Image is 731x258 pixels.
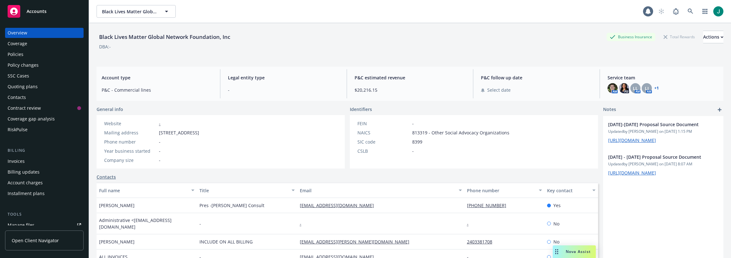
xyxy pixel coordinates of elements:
div: Billing updates [8,167,40,177]
div: Drag to move [553,245,561,258]
div: Contacts [8,92,26,102]
span: Accounts [27,9,47,14]
span: General info [97,106,123,113]
div: Key contact [547,187,589,194]
span: Legal entity type [228,74,339,81]
a: Switch app [699,5,711,18]
span: Black Lives Matter Global Network Foundation, Inc [102,8,157,15]
div: Coverage gap analysis [8,114,55,124]
div: SIC code [357,138,410,145]
div: Title [199,187,288,194]
a: [URL][DOMAIN_NAME] [608,170,656,176]
span: - [159,148,161,154]
div: Overview [8,28,27,38]
a: Coverage gap analysis [5,114,84,124]
div: Year business started [104,148,156,154]
div: Website [104,120,156,127]
a: [URL][DOMAIN_NAME] [608,137,656,143]
div: NAICS [357,129,410,136]
div: Billing [5,147,84,154]
div: Phone number [467,187,535,194]
span: - [199,220,201,227]
div: Black Lives Matter Global Network Foundation, Inc [97,33,233,41]
a: [EMAIL_ADDRESS][DOMAIN_NAME] [300,202,379,208]
span: [STREET_ADDRESS] [159,129,199,136]
div: Policy changes [8,60,39,70]
a: Start snowing [655,5,668,18]
span: Updated by [PERSON_NAME] on [DATE] 1:15 PM [608,129,718,134]
a: Billing updates [5,167,84,177]
span: [PERSON_NAME] [99,202,135,209]
img: photo [608,83,618,93]
span: Updated by [PERSON_NAME] on [DATE] 8:07 AM [608,161,718,167]
a: Accounts [5,3,84,20]
span: 8399 [412,138,422,145]
div: Policies [8,49,23,59]
a: - [467,221,474,227]
button: Nova Assist [553,245,596,258]
span: Select date [487,87,511,93]
button: Key contact [545,183,598,198]
a: Policy changes [5,60,84,70]
div: Quoting plans [8,82,38,92]
div: Invoices [8,156,25,166]
a: Invoices [5,156,84,166]
a: Contacts [5,92,84,102]
a: add [716,106,723,114]
div: RiskPulse [8,125,28,135]
span: Identifiers [350,106,372,113]
a: [EMAIL_ADDRESS][PERSON_NAME][DOMAIN_NAME] [300,239,414,245]
span: [DATE] - [DATE] Proposal Source Document [608,154,702,160]
span: - [228,87,339,93]
span: INCLUDE ON ALL BILLING [199,238,253,245]
div: FEIN [357,120,410,127]
span: Yes [553,202,561,209]
span: Notes [603,106,616,114]
a: - [159,120,161,126]
a: 2403381708 [467,239,497,245]
button: Actions [703,31,723,43]
a: Manage files [5,220,84,230]
div: Business Insurance [607,33,655,41]
div: Mailing address [104,129,156,136]
a: RiskPulse [5,125,84,135]
a: - [300,221,306,227]
span: LI [645,85,649,92]
a: Policies [5,49,84,59]
a: Search [684,5,697,18]
span: - [159,138,161,145]
a: [PHONE_NUMBER] [467,202,511,208]
button: Title [197,183,297,198]
span: [PERSON_NAME] [99,238,135,245]
div: DBA: - [99,43,111,50]
span: LL [633,85,638,92]
div: CSLB [357,148,410,154]
div: Coverage [8,39,27,49]
div: SSC Cases [8,71,29,81]
a: Report a Bug [670,5,682,18]
a: Overview [5,28,84,38]
span: Open Client Navigator [12,237,59,244]
div: Account charges [8,178,43,188]
span: - [159,157,161,163]
span: P&C - Commercial lines [102,87,212,93]
a: Coverage [5,39,84,49]
div: Email [300,187,455,194]
img: photo [713,6,723,16]
div: [DATE]-[DATE] Proposal Source DocumentUpdatedby [PERSON_NAME] on [DATE] 1:15 PM[URL][DOMAIN_NAME] [603,116,723,149]
span: - [412,120,414,127]
span: Account type [102,74,212,81]
a: +1 [654,86,659,90]
button: Phone number [464,183,545,198]
img: photo [619,83,629,93]
span: Pres -[PERSON_NAME] Consult [199,202,264,209]
div: Installment plans [8,188,45,199]
span: - [412,148,414,154]
div: Tools [5,211,84,218]
a: Quoting plans [5,82,84,92]
a: Account charges [5,178,84,188]
span: No [553,220,559,227]
span: Nova Assist [566,249,591,254]
div: Contract review [8,103,41,113]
